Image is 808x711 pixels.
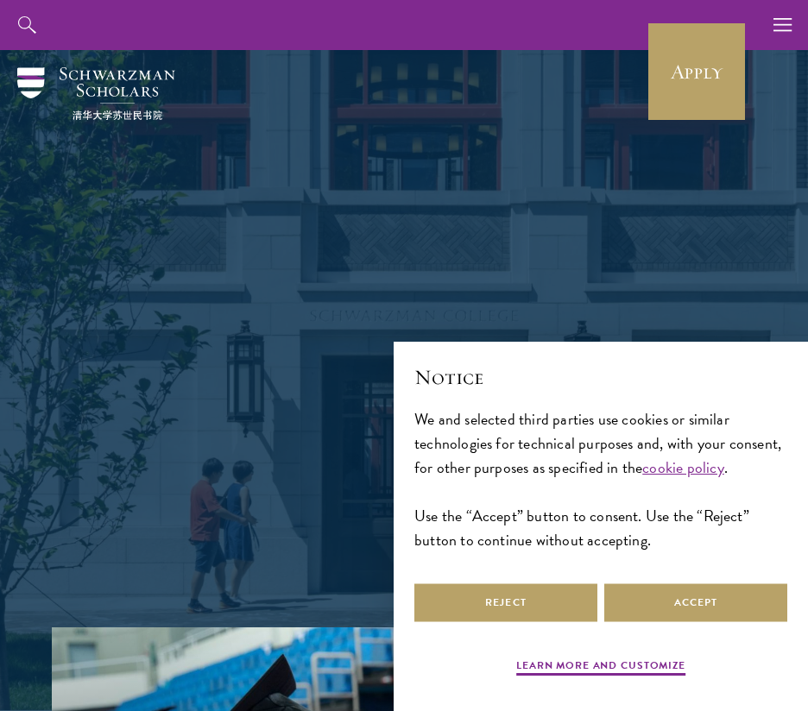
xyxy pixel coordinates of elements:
button: Learn more and customize [516,658,685,678]
a: cookie policy [642,456,723,479]
button: Accept [604,583,787,622]
div: We and selected third parties use cookies or similar technologies for technical purposes and, wit... [414,407,787,552]
img: Schwarzman Scholars [17,67,175,120]
h2: Notice [414,362,787,392]
button: Reject [414,583,597,622]
p: Schwarzman Scholars is a prestigious one-year, fully funded master’s program in global affairs at... [93,321,715,485]
a: Apply [648,23,745,120]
